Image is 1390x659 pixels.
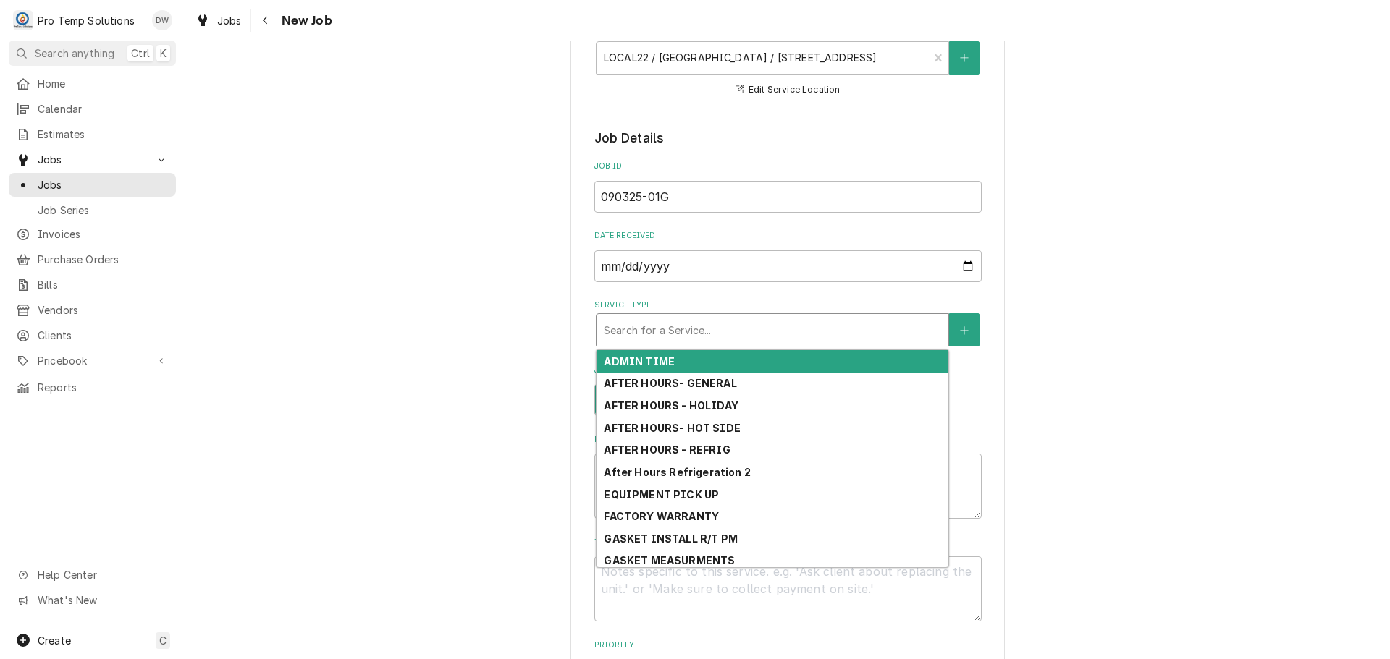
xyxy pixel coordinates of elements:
strong: ADMIN TIME [604,355,675,367]
a: Go to Pricebook [9,349,176,373]
strong: AFTER HOURS- HOT SIDE [604,422,740,434]
input: yyyy-mm-dd [594,250,982,282]
label: Job Type [594,365,982,376]
span: Jobs [38,177,169,192]
span: Purchase Orders [38,252,169,267]
a: Home [9,72,176,95]
div: Dana Williams's Avatar [152,10,172,30]
div: Pro Temp Solutions [38,13,135,28]
span: Pricebook [38,353,147,368]
span: New Job [277,11,332,30]
legend: Job Details [594,129,982,148]
label: Date Received [594,230,982,242]
button: Create New Service [949,313,980,346]
span: Create [38,634,71,647]
a: Estimates [9,122,176,146]
span: Calendar [38,101,169,116]
button: Edit Service Location [733,81,843,99]
span: Clients [38,328,169,343]
strong: GASKET INSTALL R/T PM [604,532,737,545]
div: Service Location [594,27,982,98]
div: DW [152,10,172,30]
span: Ctrl [131,46,150,61]
span: C [159,633,167,648]
div: Job ID [594,161,982,212]
span: Reports [38,380,169,395]
strong: EQUIPMENT PICK UP [604,488,719,501]
a: Go to Help Center [9,563,176,587]
button: Navigate back [254,9,277,32]
label: Reason For Call [594,434,982,446]
svg: Create New Service [960,326,969,336]
span: Search anything [35,46,114,61]
a: Bills [9,273,176,297]
span: Job Series [38,203,169,218]
a: Go to Jobs [9,148,176,171]
strong: GASKET MEASURMENTS [604,554,735,566]
a: Calendar [9,97,176,121]
div: Technician Instructions [594,537,982,621]
span: Home [38,76,169,91]
label: Technician Instructions [594,537,982,548]
span: Invoices [38,226,169,242]
span: Bills [38,277,169,292]
div: Service Type [594,299,982,346]
strong: AFTER HOURS- GENERAL [604,377,736,389]
strong: AFTER HOURS - HOLIDAY [604,399,738,412]
a: Jobs [190,9,248,33]
a: Invoices [9,222,176,246]
div: P [13,10,33,30]
button: Create New Location [949,41,980,75]
strong: FACTORY WARRANTY [604,510,719,522]
a: Reports [9,375,176,399]
a: Go to What's New [9,588,176,612]
strong: After Hours Refrigeration 2 [604,466,750,478]
a: Purchase Orders [9,247,176,271]
label: Service Type [594,299,982,311]
span: Jobs [217,13,242,28]
div: Job Type [594,365,982,416]
svg: Create New Location [960,53,969,63]
a: Vendors [9,298,176,322]
span: Help Center [38,567,167,582]
a: Job Series [9,198,176,222]
div: Date Received [594,230,982,281]
a: Clients [9,323,176,347]
span: Jobs [38,152,147,167]
strong: AFTER HOURS - REFRIG [604,443,730,456]
label: Priority [594,639,982,651]
span: What's New [38,592,167,608]
span: Estimates [38,127,169,142]
span: K [160,46,167,61]
a: Jobs [9,173,176,197]
label: Job ID [594,161,982,172]
span: Vendors [38,302,169,318]
div: Pro Temp Solutions's Avatar [13,10,33,30]
button: Search anythingCtrlK [9,41,176,66]
div: Reason For Call [594,434,982,519]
